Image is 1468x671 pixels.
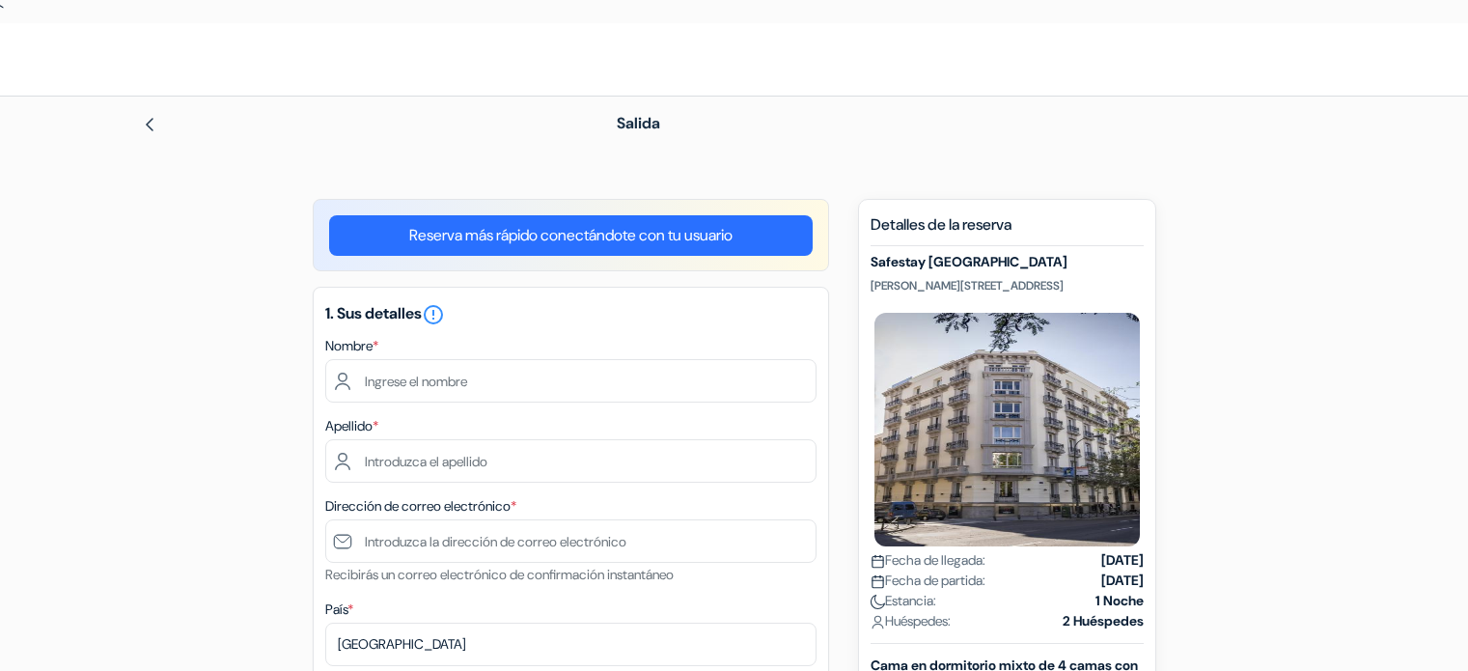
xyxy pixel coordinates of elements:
strong: [DATE] [1101,550,1144,571]
label: Nombre [325,336,378,356]
label: Dirección de correo electrónico [325,496,516,517]
span: Fecha de partida: [871,571,985,591]
strong: [DATE] [1101,571,1144,591]
small: Recibirás un correo electrónico de confirmación instantáneo [325,566,674,583]
input: Ingrese el nombre [325,359,817,403]
img: left_arrow.svg [142,117,157,132]
label: Apellido [325,416,378,436]
a: Reserva más rápido conectándote con tu usuario [329,215,813,256]
span: Huéspedes: [871,611,951,631]
span: Estancia: [871,591,936,611]
span: Salida [617,113,660,133]
strong: 1 Noche [1095,591,1144,611]
h5: 1. Sus detalles [325,303,817,326]
img: Albergues.com [23,36,238,83]
input: Introduzca la dirección de correo electrónico [325,519,817,563]
strong: 2 Huéspedes [1063,611,1144,631]
a: error_outline [422,303,445,323]
h5: Safestay [GEOGRAPHIC_DATA] [871,254,1144,270]
img: moon.svg [871,595,885,609]
img: calendar.svg [871,554,885,569]
label: País [325,600,353,620]
h5: Detalles de la reserva [871,215,1144,246]
p: [PERSON_NAME][STREET_ADDRESS] [871,278,1144,294]
i: error_outline [422,303,445,326]
img: calendar.svg [871,574,885,589]
span: Fecha de llegada: [871,550,985,571]
input: Introduzca el apellido [325,439,817,483]
img: user_icon.svg [871,615,885,629]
